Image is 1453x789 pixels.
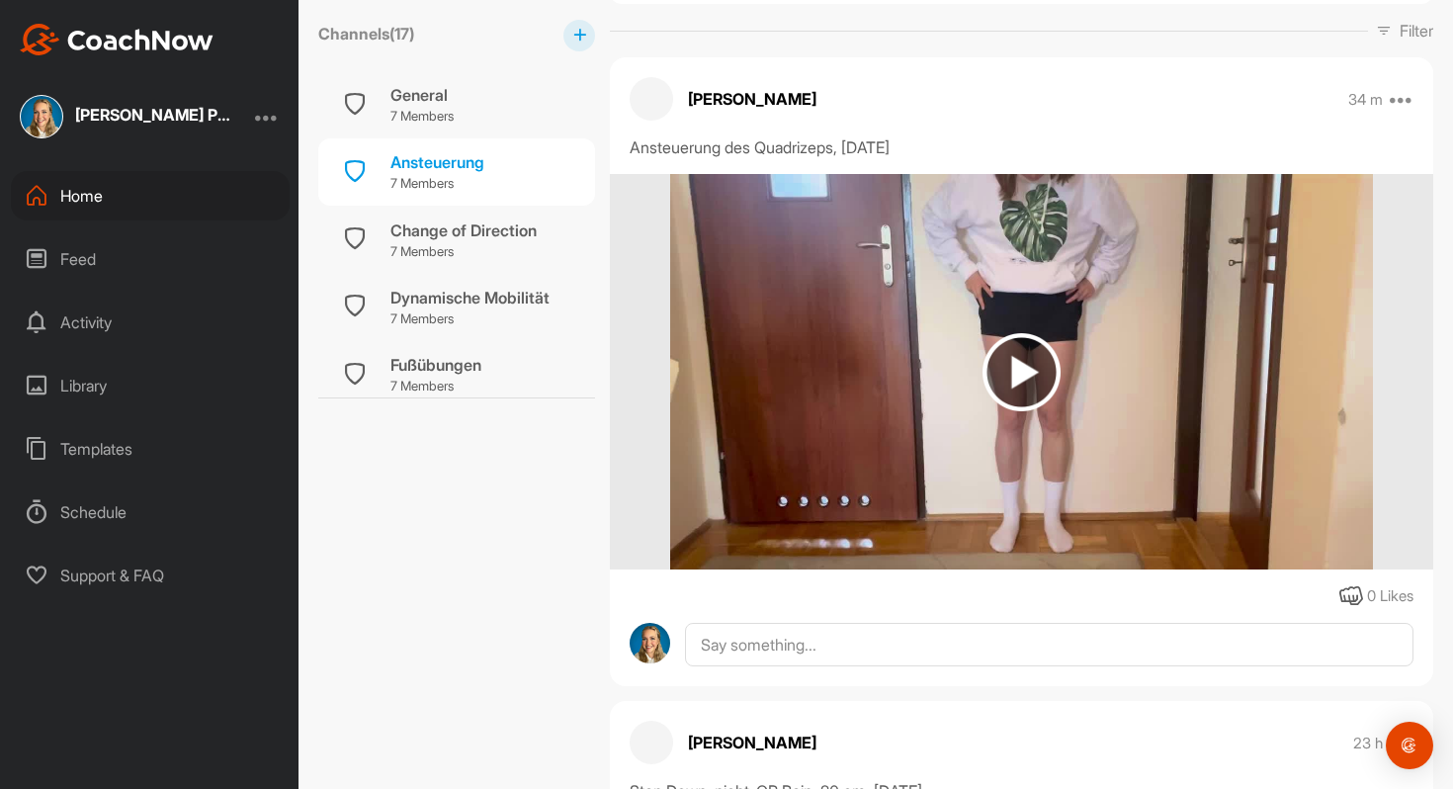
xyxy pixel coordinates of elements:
p: 7 Members [390,309,550,329]
div: Fußübungen [390,353,481,377]
p: 7 Members [390,242,537,262]
img: play [983,333,1061,411]
div: Schedule [11,487,290,537]
img: CoachNow [20,24,214,55]
div: Open Intercom Messenger [1386,722,1433,769]
p: [PERSON_NAME] [688,731,816,754]
p: 7 Members [390,107,454,127]
div: Library [11,361,290,410]
div: Dynamische Mobilität [390,286,550,309]
label: Channels ( 17 ) [318,22,414,45]
img: media [670,174,1373,570]
p: 7 Members [390,377,481,396]
div: Feed [11,234,290,284]
div: [PERSON_NAME] Pump [75,107,233,123]
p: Filter [1400,19,1433,43]
div: Templates [11,424,290,474]
div: General [390,83,454,107]
p: 23 h [1353,734,1383,753]
div: Support & FAQ [11,551,290,600]
div: Ansteuerung des Quadrizeps, [DATE] [630,135,1413,159]
p: 34 m [1348,90,1383,110]
p: 7 Members [390,174,484,194]
div: 0 Likes [1367,585,1413,608]
img: avatar [630,623,670,663]
img: square_0237f96d575c7b384d9afdbc492a4c6d.jpg [20,95,63,138]
div: Activity [11,298,290,347]
div: Change of Direction [390,219,537,242]
p: [PERSON_NAME] [688,87,816,111]
div: Ansteuerung [390,150,484,174]
div: Home [11,171,290,220]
